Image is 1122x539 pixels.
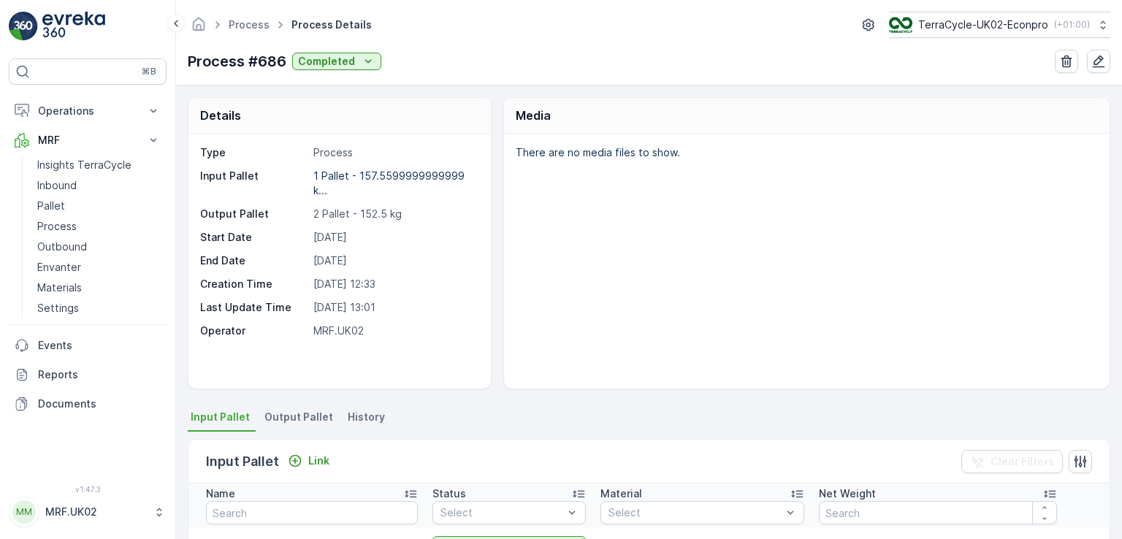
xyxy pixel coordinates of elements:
[313,253,475,268] p: [DATE]
[42,12,105,41] img: logo_light-DOdMpM7g.png
[313,300,475,315] p: [DATE] 13:01
[9,497,167,527] button: MMMRF.UK02
[37,178,77,193] p: Inbound
[31,298,167,318] a: Settings
[889,17,912,33] img: terracycle_logo_wKaHoWT.png
[38,338,161,353] p: Events
[9,12,38,41] img: logo
[9,331,167,360] a: Events
[12,500,36,524] div: MM
[9,126,167,155] button: MRF
[38,397,161,411] p: Documents
[200,300,308,315] p: Last Update Time
[31,237,167,257] a: Outbound
[9,360,167,389] a: Reports
[200,107,241,124] p: Details
[200,207,308,221] p: Output Pallet
[9,96,167,126] button: Operations
[308,454,329,468] p: Link
[206,501,418,524] input: Search
[200,253,308,268] p: End Date
[200,277,308,291] p: Creation Time
[289,18,375,32] span: Process Details
[37,199,65,213] p: Pallet
[819,501,1057,524] input: Search
[348,410,385,424] span: History
[142,66,156,77] p: ⌘B
[38,133,137,148] p: MRF
[608,505,782,520] p: Select
[961,450,1063,473] button: Clear Filters
[191,22,207,34] a: Homepage
[200,230,308,245] p: Start Date
[313,277,475,291] p: [DATE] 12:33
[31,155,167,175] a: Insights TerraCycle
[292,53,381,70] button: Completed
[313,230,475,245] p: [DATE]
[188,50,286,72] p: Process #686
[600,486,642,501] p: Material
[206,486,235,501] p: Name
[38,104,137,118] p: Operations
[440,505,563,520] p: Select
[200,145,308,160] p: Type
[819,486,876,501] p: Net Weight
[37,280,82,295] p: Materials
[516,107,551,124] p: Media
[37,260,81,275] p: Envanter
[991,454,1054,469] p: Clear Filters
[31,257,167,278] a: Envanter
[313,324,475,338] p: MRF.UK02
[200,169,308,198] p: Input Pallet
[313,145,475,160] p: Process
[313,169,465,196] p: 1 Pallet - 157.5599999999999 k...
[37,301,79,316] p: Settings
[37,219,77,234] p: Process
[889,12,1110,38] button: TerraCycle-UK02-Econpro(+01:00)
[31,175,167,196] a: Inbound
[31,196,167,216] a: Pallet
[1054,19,1090,31] p: ( +01:00 )
[37,240,87,254] p: Outbound
[282,452,335,470] button: Link
[37,158,131,172] p: Insights TerraCycle
[432,486,466,501] p: Status
[191,410,250,424] span: Input Pallet
[516,145,1094,160] p: There are no media files to show.
[31,278,167,298] a: Materials
[918,18,1048,32] p: TerraCycle-UK02-Econpro
[206,451,279,472] p: Input Pallet
[38,367,161,382] p: Reports
[264,410,333,424] span: Output Pallet
[200,324,308,338] p: Operator
[9,485,167,494] span: v 1.47.3
[298,54,355,69] p: Completed
[9,389,167,418] a: Documents
[31,216,167,237] a: Process
[45,505,146,519] p: MRF.UK02
[313,207,475,221] p: 2 Pallet - 152.5 kg
[229,18,270,31] a: Process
